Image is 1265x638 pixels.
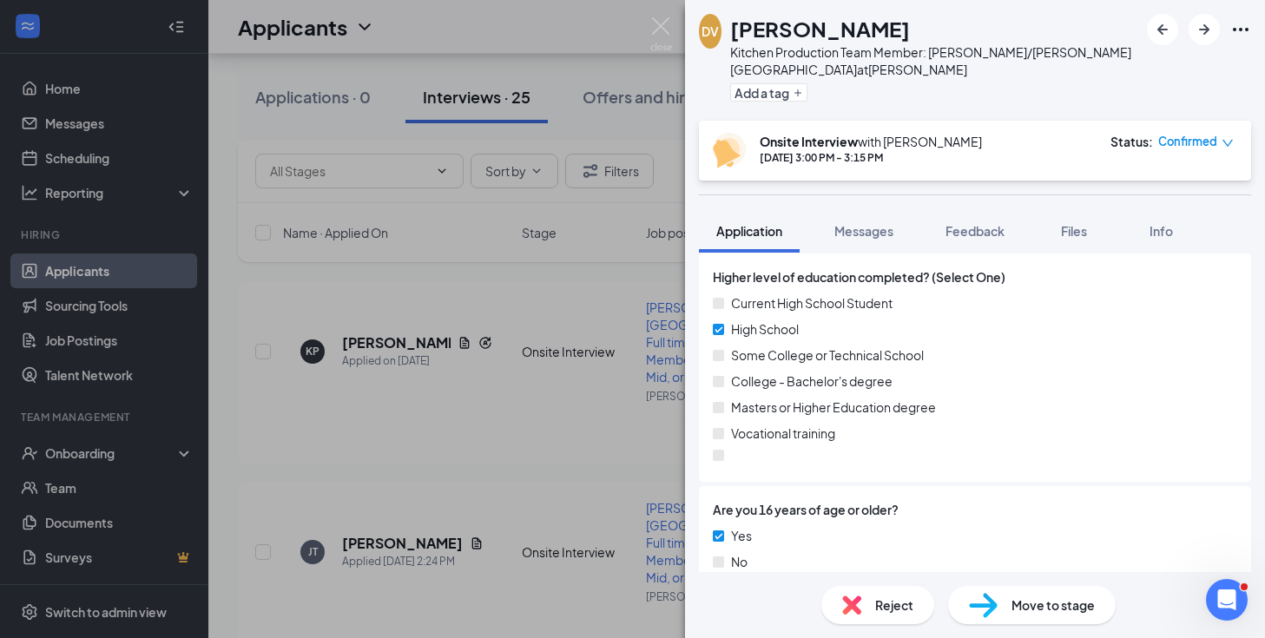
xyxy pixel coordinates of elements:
h1: [PERSON_NAME] [730,14,910,43]
span: Higher level of education completed? (Select One) [713,267,1005,286]
span: College - Bachelor's degree [731,372,893,391]
svg: Ellipses [1230,19,1251,40]
span: Application [716,223,782,239]
span: down [1222,137,1234,149]
span: High School [731,319,799,339]
span: Info [1150,223,1173,239]
div: [DATE] 3:00 PM - 3:15 PM [760,150,982,165]
span: Reject [875,595,913,615]
button: ArrowRight [1189,14,1220,45]
span: Some College or Technical School [731,345,924,365]
svg: ArrowLeftNew [1152,19,1173,40]
span: Feedback [945,223,1005,239]
div: Status : [1110,133,1153,150]
span: Move to stage [1011,595,1095,615]
svg: Plus [793,88,803,98]
iframe: Intercom live chat [1206,579,1248,621]
div: DV [702,23,719,40]
span: Messages [834,223,893,239]
div: with [PERSON_NAME] [760,133,982,150]
svg: ArrowRight [1194,19,1215,40]
div: Kitchen Production Team Member: [PERSON_NAME]/[PERSON_NAME][GEOGRAPHIC_DATA] at [PERSON_NAME] [730,43,1138,78]
button: PlusAdd a tag [730,83,807,102]
span: Yes [731,526,752,545]
button: ArrowLeftNew [1147,14,1178,45]
span: Confirmed [1158,133,1217,150]
span: Current High School Student [731,293,893,312]
span: Masters or Higher Education degree [731,398,936,417]
span: Files [1061,223,1087,239]
span: No [731,552,748,571]
b: Onsite Interview [760,134,858,149]
span: Vocational training [731,424,835,443]
span: Are you 16 years of age or older? [713,500,899,519]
